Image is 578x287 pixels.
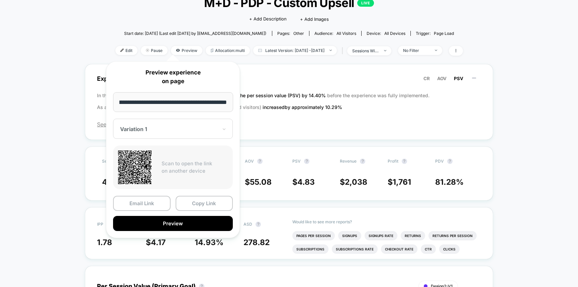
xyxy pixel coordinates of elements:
button: CR [421,75,432,81]
span: 81.28 % [435,177,464,187]
span: Profit [388,159,398,164]
p: In the latest A/B test (run for 7 days), before the experience was fully implemented. As a result... [97,90,481,113]
li: Checkout Rate [381,244,417,254]
span: Revenue [340,159,357,164]
span: All Visitors [336,31,356,36]
button: PSV [452,75,465,81]
span: Start date: [DATE] (Last edit [DATE] by [EMAIL_ADDRESS][DOMAIN_NAME]) [124,31,266,36]
span: 1.78 [97,238,112,247]
span: 55.08 [250,177,272,187]
span: increased by approximately 10.29 % [263,104,342,110]
span: 14.93 % [195,238,223,247]
span: Latest Version: [DATE] - [DATE] [253,46,337,55]
li: Subscriptions Rate [332,244,378,254]
div: Pages: [277,31,304,36]
button: Copy Link [176,196,233,211]
img: end [435,50,437,51]
span: $ [146,238,166,247]
span: Preview [171,46,202,55]
div: Trigger: [416,31,454,36]
span: CR [423,76,430,81]
span: 1,761 [393,177,411,187]
span: Pause [141,46,168,55]
div: sessions with impression [352,48,379,53]
span: 2,038 [345,177,367,187]
div: Audience: [314,31,356,36]
p: Scan to open the link on another device [162,160,228,175]
span: PSV [454,76,463,81]
img: edit [120,49,124,52]
span: PSV [292,159,301,164]
button: ? [447,159,453,164]
span: 4.83 [297,177,315,187]
span: PDV [435,159,444,164]
span: $ [388,177,411,187]
li: Returns Per Session [428,231,477,240]
span: all devices [384,31,405,36]
button: ? [402,159,407,164]
span: Experience Summary (Per Session Value) [97,71,481,86]
li: Signups Rate [365,231,397,240]
span: IPP [97,222,103,227]
p: Preview experience on page [113,68,233,85]
img: end [384,50,386,51]
li: Subscriptions [292,244,328,254]
p: Would like to see more reports? [292,219,481,224]
span: Edit [115,46,137,55]
li: Ctr [421,244,436,254]
button: AOV [435,75,449,81]
span: ASD [244,222,252,227]
li: Signups [338,231,361,240]
span: $ [292,177,315,187]
img: calendar [258,49,262,52]
span: AOV [437,76,447,81]
span: $ [245,177,272,187]
span: See the latest version of the report [97,121,481,128]
span: Device: [361,31,410,36]
button: ? [360,159,365,164]
span: 278.82 [244,238,270,247]
button: ? [256,222,261,227]
div: No Filter [403,48,430,53]
li: Returns [401,231,425,240]
li: Clicks [439,244,460,254]
span: Allocation: multi [206,46,250,55]
span: the new variation increased the per session value (PSV) by 14.40 % [178,93,327,98]
span: other [293,31,304,36]
img: end [329,50,332,51]
img: rebalance [211,49,213,52]
span: AOV [245,159,254,164]
span: Page Load [434,31,454,36]
button: ? [257,159,263,164]
span: + Add Description [249,16,287,22]
button: ? [304,159,309,164]
li: Pages Per Session [292,231,335,240]
span: $ [340,177,367,187]
span: + Add Images [300,16,329,22]
span: | [340,46,347,56]
button: Email Link [113,196,171,211]
span: 4.17 [151,238,166,247]
button: Preview [113,216,233,231]
img: end [146,49,149,52]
